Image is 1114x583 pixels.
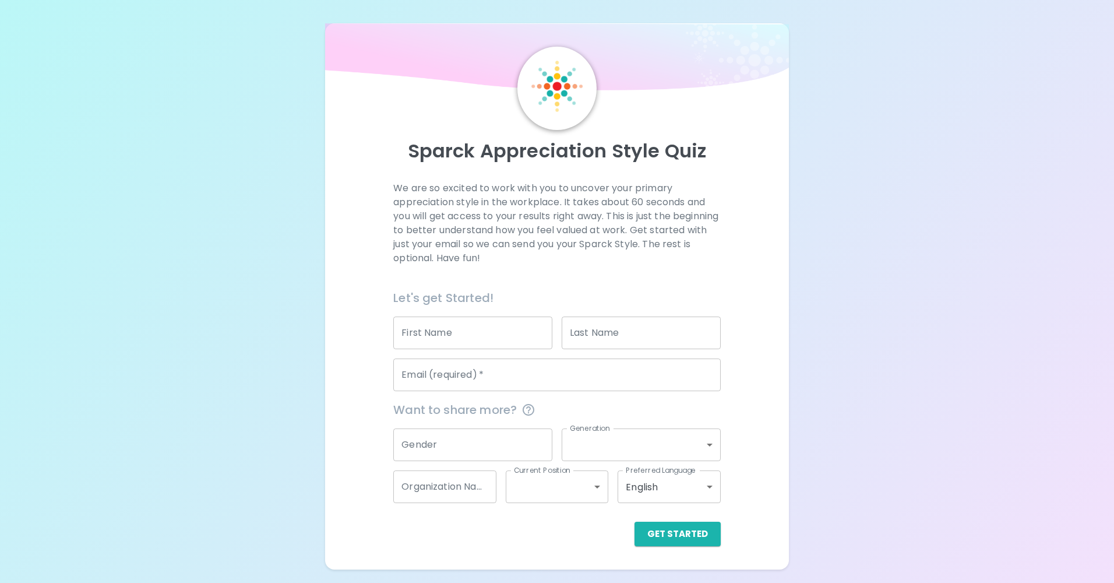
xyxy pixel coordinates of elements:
[514,465,570,475] label: Current Position
[393,289,720,307] h6: Let's get Started!
[393,401,720,419] span: Want to share more?
[531,61,583,112] img: Sparck Logo
[626,465,696,475] label: Preferred Language
[325,23,789,96] img: wave
[521,403,535,417] svg: This information is completely confidential and only used for aggregated appreciation studies at ...
[393,181,720,265] p: We are so excited to work with you to uncover your primary appreciation style in the workplace. I...
[618,470,720,503] div: English
[570,423,610,433] label: Generation
[339,139,775,163] p: Sparck Appreciation Style Quiz
[634,522,721,546] button: Get Started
